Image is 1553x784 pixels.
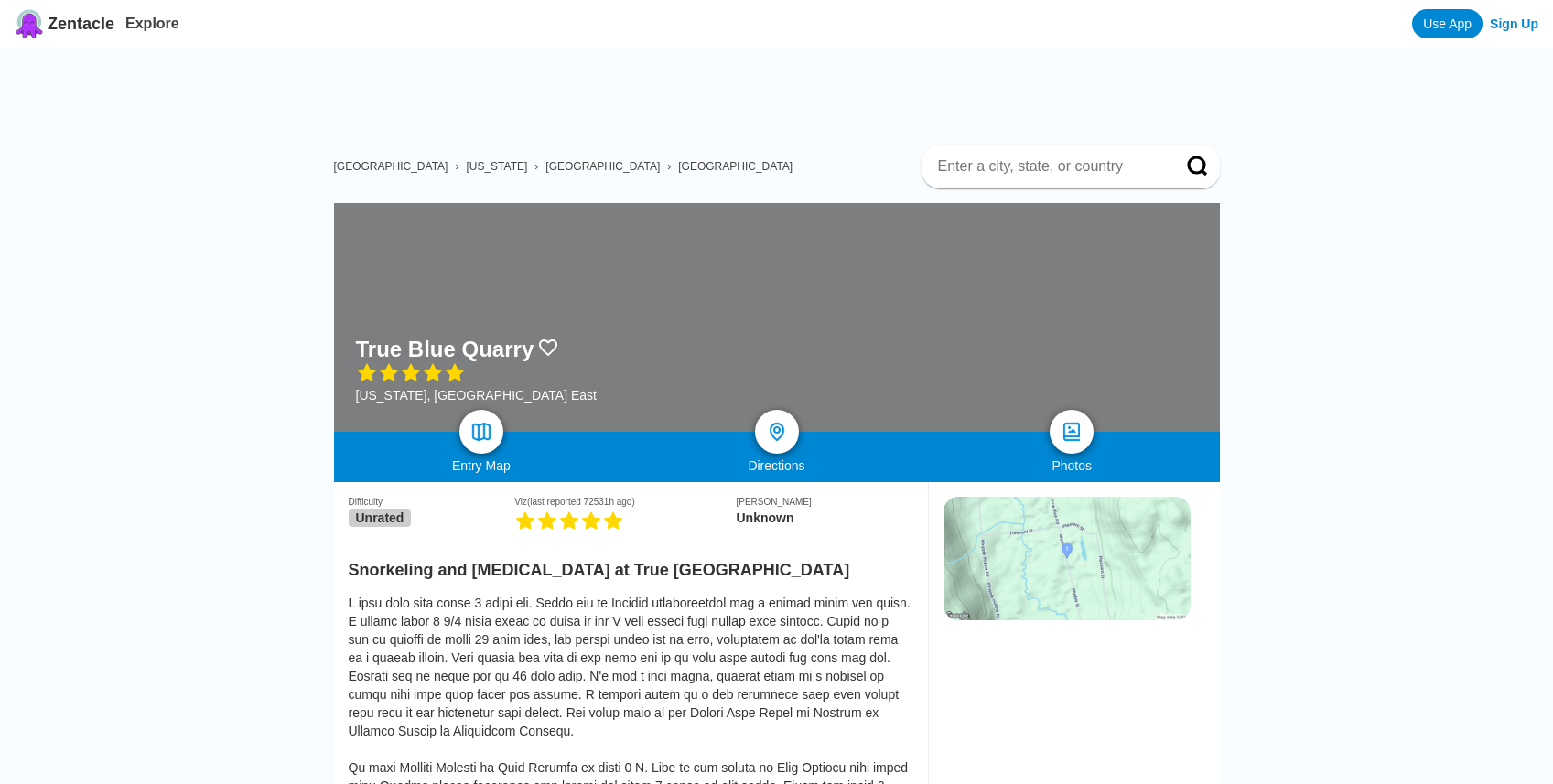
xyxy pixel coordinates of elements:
img: static [944,497,1191,620]
img: photos [1061,421,1083,443]
a: [GEOGRAPHIC_DATA] [545,160,660,173]
span: Unrated [349,509,412,527]
a: photos [1050,410,1094,454]
a: Sign Up [1490,16,1538,31]
span: Zentacle [48,15,114,34]
a: [GEOGRAPHIC_DATA] [334,160,448,173]
div: Directions [629,458,924,473]
img: directions [766,421,788,443]
h1: True Blue Quarry [356,337,534,362]
div: Photos [924,458,1220,473]
a: [GEOGRAPHIC_DATA] [678,160,793,173]
span: › [455,160,458,173]
a: directions [755,410,799,454]
div: [US_STATE], [GEOGRAPHIC_DATA] East [356,388,597,403]
a: Use App [1412,9,1483,38]
div: Entry Map [334,458,630,473]
div: Difficulty [349,497,515,507]
a: Explore [125,16,179,31]
input: Enter a city, state, or country [936,157,1161,176]
div: Viz (last reported 72531h ago) [514,497,736,507]
h2: Snorkeling and [MEDICAL_DATA] at True [GEOGRAPHIC_DATA] [349,550,913,580]
span: › [534,160,538,173]
a: map [459,410,503,454]
img: Zentacle logo [15,9,44,38]
a: Zentacle logoZentacle [15,9,114,38]
span: › [667,160,671,173]
div: Unknown [736,510,912,525]
img: map [470,421,492,443]
a: [US_STATE] [466,160,527,173]
div: [PERSON_NAME] [736,497,912,507]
